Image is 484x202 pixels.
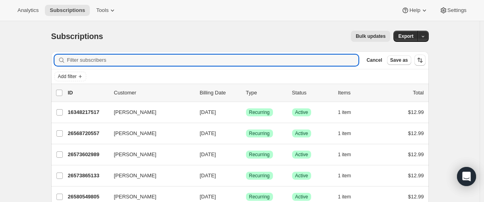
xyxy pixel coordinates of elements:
[338,149,360,160] button: 1 item
[351,31,390,42] button: Bulk updates
[249,109,270,116] span: Recurring
[114,172,157,180] span: [PERSON_NAME]
[390,57,408,63] span: Save as
[50,7,85,14] span: Subscriptions
[68,108,108,116] p: 16348217517
[68,128,424,139] div: 26568720557[PERSON_NAME][DATE]SuccessRecurringSuccessActive1 item$12.99
[114,108,157,116] span: [PERSON_NAME]
[387,55,411,65] button: Save as
[408,173,424,178] span: $12.99
[398,33,413,39] span: Export
[338,151,351,158] span: 1 item
[408,194,424,200] span: $12.99
[363,55,385,65] button: Cancel
[295,173,308,179] span: Active
[338,89,378,97] div: Items
[249,151,270,158] span: Recurring
[68,107,424,118] div: 16348217517[PERSON_NAME][DATE]SuccessRecurringSuccessActive1 item$12.99
[68,149,424,160] div: 26573602989[PERSON_NAME][DATE]SuccessRecurringSuccessActive1 item$12.99
[68,151,108,159] p: 26573602989
[200,130,216,136] span: [DATE]
[338,109,351,116] span: 1 item
[295,194,308,200] span: Active
[200,89,240,97] p: Billing Date
[295,109,308,116] span: Active
[249,173,270,179] span: Recurring
[393,31,418,42] button: Export
[338,107,360,118] button: 1 item
[356,33,385,39] span: Bulk updates
[295,151,308,158] span: Active
[109,127,189,140] button: [PERSON_NAME]
[17,7,39,14] span: Analytics
[109,106,189,119] button: [PERSON_NAME]
[68,129,108,137] p: 26568720557
[295,130,308,137] span: Active
[249,194,270,200] span: Recurring
[109,148,189,161] button: [PERSON_NAME]
[114,129,157,137] span: [PERSON_NAME]
[200,109,216,115] span: [DATE]
[292,89,332,97] p: Status
[109,169,189,182] button: [PERSON_NAME]
[338,130,351,137] span: 1 item
[51,32,103,41] span: Subscriptions
[114,89,194,97] p: Customer
[249,130,270,137] span: Recurring
[397,5,433,16] button: Help
[246,89,286,97] div: Type
[68,193,108,201] p: 26580549805
[200,151,216,157] span: [DATE]
[91,5,121,16] button: Tools
[408,151,424,157] span: $12.99
[338,128,360,139] button: 1 item
[67,55,359,66] input: Filter subscribers
[13,5,43,16] button: Analytics
[447,7,467,14] span: Settings
[68,172,108,180] p: 26573865133
[338,170,360,181] button: 1 item
[200,173,216,178] span: [DATE]
[68,89,424,97] div: IDCustomerBilling DateTypeStatusItemsTotal
[58,73,77,80] span: Add filter
[68,89,108,97] p: ID
[408,109,424,115] span: $12.99
[414,55,426,66] button: Sort the results
[200,194,216,200] span: [DATE]
[366,57,382,63] span: Cancel
[114,193,157,201] span: [PERSON_NAME]
[68,170,424,181] div: 26573865133[PERSON_NAME][DATE]SuccessRecurringSuccessActive1 item$12.99
[338,173,351,179] span: 1 item
[45,5,90,16] button: Subscriptions
[54,72,86,81] button: Add filter
[338,194,351,200] span: 1 item
[114,151,157,159] span: [PERSON_NAME]
[409,7,420,14] span: Help
[408,130,424,136] span: $12.99
[435,5,471,16] button: Settings
[413,89,424,97] p: Total
[457,167,476,186] div: Open Intercom Messenger
[96,7,108,14] span: Tools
